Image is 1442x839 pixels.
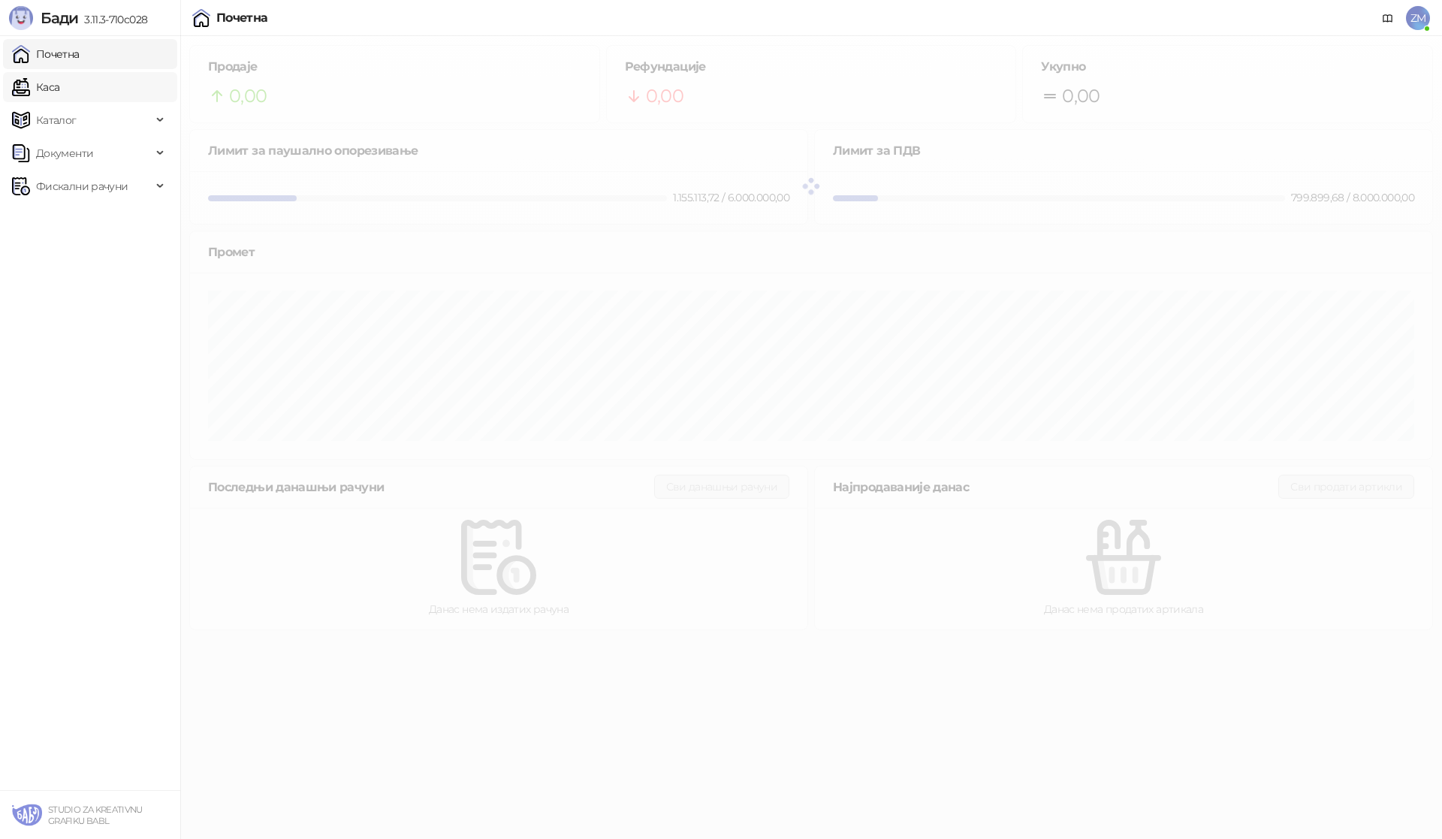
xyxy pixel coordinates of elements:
[48,804,143,826] small: STUDIO ZA KREATIVNU GRAFIKU BABL
[12,800,42,830] img: 64x64-companyLogo-4d0a4515-02ce-43d0-8af4-3da660a44a69.png
[1406,6,1430,30] span: ZM
[36,105,77,135] span: Каталог
[216,12,268,24] div: Почетна
[1376,6,1400,30] a: Документација
[12,39,80,69] a: Почетна
[36,138,93,168] span: Документи
[41,9,78,27] span: Бади
[78,13,147,26] span: 3.11.3-710c028
[9,6,33,30] img: Logo
[12,72,59,102] a: Каса
[36,171,128,201] span: Фискални рачуни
